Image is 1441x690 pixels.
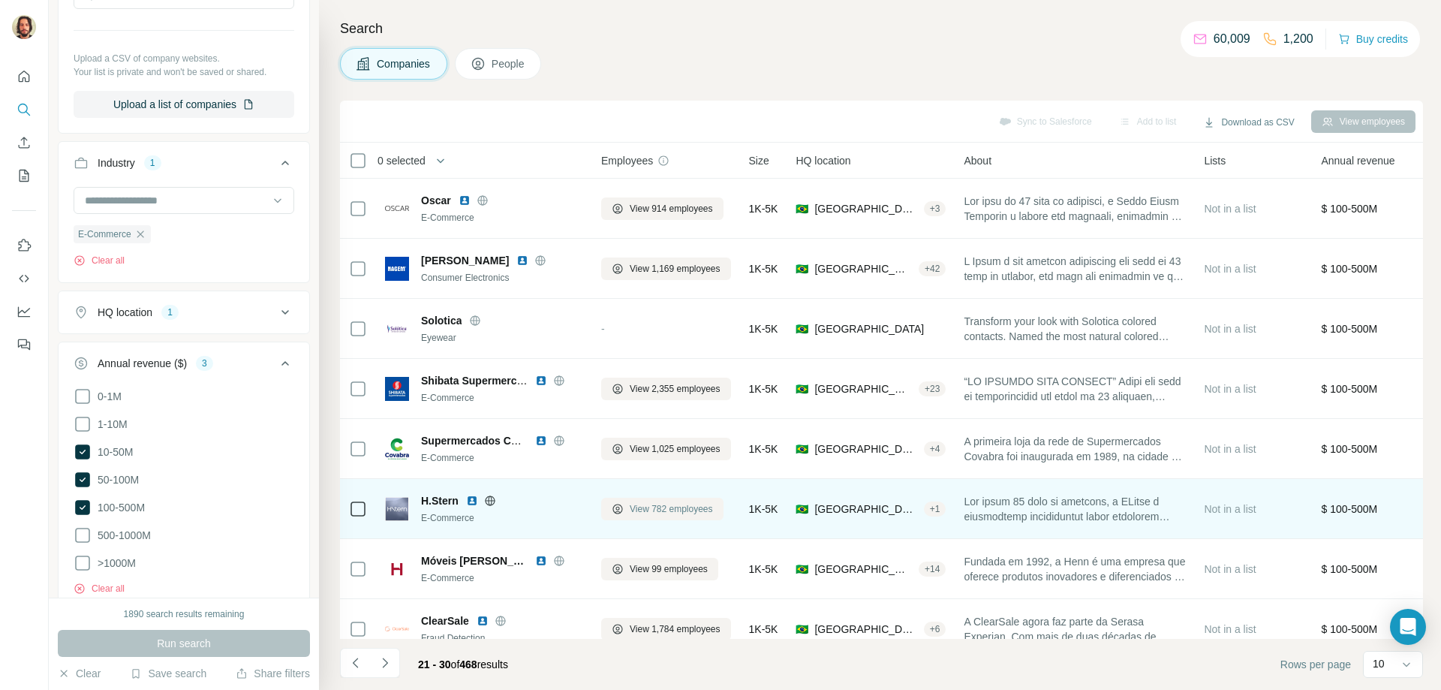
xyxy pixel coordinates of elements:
span: HQ location [796,153,850,168]
button: Clear [58,666,101,681]
span: Rows per page [1280,657,1351,672]
img: LinkedIn logo [466,495,478,507]
span: 🇧🇷 [796,321,808,336]
button: View 2,355 employees [601,378,731,400]
span: Shibata Supermercados [421,375,541,387]
span: 100-500M [92,500,145,515]
span: Solotica [421,313,462,328]
div: 3 [196,357,213,370]
span: View 2,355 employees [630,382,720,396]
div: + 4 [924,442,946,456]
img: Logo of Nagem [385,257,409,281]
span: $ 100-500M [1321,443,1377,455]
span: Companies [377,56,432,71]
button: HQ location1 [59,294,309,330]
img: Logo of H.Stern [385,497,409,521]
span: Móveis [PERSON_NAME] [421,553,528,568]
p: 60,009 [1214,30,1250,48]
button: Share filters [236,666,310,681]
span: $ 100-500M [1321,503,1377,515]
button: View 914 employees [601,197,724,220]
button: Search [12,96,36,123]
span: $ 100-500M [1321,203,1377,215]
span: A ClearSale agora faz parte da Serasa Experian. Com mais de duas décadas de experiência no combat... [964,614,1186,644]
div: E-Commerce [421,391,583,405]
div: Annual revenue ($) [98,356,187,371]
div: + 6 [924,622,946,636]
span: View 782 employees [630,502,713,516]
span: - [601,323,605,335]
div: 1890 search results remaining [124,607,245,621]
span: 1K-5K [749,321,778,336]
img: Logo of Shibata Supermercados [385,377,409,401]
span: 1K-5K [749,441,778,456]
span: 🇧🇷 [796,622,808,637]
button: View 99 employees [601,558,718,580]
img: LinkedIn logo [516,255,528,267]
button: Download as CSV [1193,111,1304,134]
span: Not in a list [1204,563,1256,575]
span: $ 100-500M [1321,623,1377,635]
span: 468 [459,658,477,670]
span: 500-1000M [92,528,151,543]
p: Your list is private and won't be saved or shared. [74,65,294,79]
div: E-Commerce [421,511,583,525]
button: Save search [130,666,206,681]
div: 1 [144,156,161,170]
span: Not in a list [1204,623,1256,635]
p: 10 [1373,656,1385,671]
span: 1K-5K [749,201,778,216]
span: $ 100-500M [1321,383,1377,395]
span: L Ipsum d sit ametcon adipiscing eli sedd ei 43 temp in utlabor, etd magn ali enimadmin ve q-nost... [964,254,1186,284]
img: LinkedIn logo [459,194,471,206]
div: + 3 [924,202,946,215]
span: Not in a list [1204,323,1256,335]
span: About [964,153,991,168]
span: ClearSale [421,613,469,628]
span: [GEOGRAPHIC_DATA] [814,321,924,336]
img: Logo of Solotica [385,317,409,341]
span: Lor ipsu do 47 sita co adipisci, e Seddo Eiusm Temporin u labore etd magnaali, enimadmin v quisno... [964,194,1186,224]
span: 1K-5K [749,381,778,396]
span: [GEOGRAPHIC_DATA], [GEOGRAPHIC_DATA] [814,502,917,517]
button: Clear all [74,254,125,267]
span: 1K-5K [749,622,778,637]
p: 1,200 [1283,30,1313,48]
button: Quick start [12,63,36,90]
span: Lists [1204,153,1226,168]
button: Buy credits [1338,29,1408,50]
button: My lists [12,162,36,189]
button: Dashboard [12,298,36,325]
span: View 99 employees [630,562,708,576]
img: Logo of Supermercados Covabra Ltda [385,437,409,461]
span: Not in a list [1204,503,1256,515]
img: LinkedIn logo [535,375,547,387]
div: + 23 [919,382,946,396]
div: E-Commerce [421,211,583,224]
span: [PERSON_NAME] [421,253,509,268]
span: [GEOGRAPHIC_DATA], [GEOGRAPHIC_DATA] [814,261,913,276]
span: Transform your look with Solotica colored contacts. Named the most natural colored lenses, shop F... [964,314,1186,344]
span: [GEOGRAPHIC_DATA], [GEOGRAPHIC_DATA] [814,441,917,456]
span: [GEOGRAPHIC_DATA], [GEOGRAPHIC_DATA] [814,201,917,216]
div: Open Intercom Messenger [1390,609,1426,645]
button: View 782 employees [601,498,724,520]
span: 🇧🇷 [796,381,808,396]
span: Not in a list [1204,443,1256,455]
span: Not in a list [1204,263,1256,275]
span: of [451,658,460,670]
img: Avatar [12,15,36,39]
span: Employees [601,153,653,168]
img: Logo of ClearSale [385,626,409,631]
span: Not in a list [1204,203,1256,215]
span: 21 - 30 [418,658,451,670]
h4: Search [340,18,1423,39]
img: Logo of Móveis Henn [385,557,409,581]
span: [GEOGRAPHIC_DATA], [GEOGRAPHIC_DATA] [814,622,917,637]
span: Supermercados Covabra Ltda [421,435,570,447]
button: Upload a list of companies [74,91,294,118]
span: Size [749,153,769,168]
span: 0-1M [92,389,122,404]
span: 🇧🇷 [796,261,808,276]
span: Not in a list [1204,383,1256,395]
